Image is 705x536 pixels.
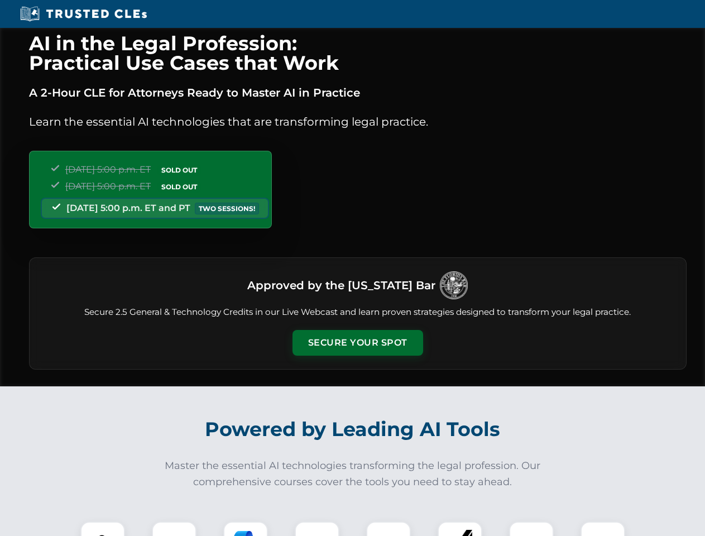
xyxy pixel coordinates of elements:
img: Trusted CLEs [17,6,150,22]
span: [DATE] 5:00 p.m. ET [65,164,151,175]
span: SOLD OUT [157,164,201,176]
span: [DATE] 5:00 p.m. ET [65,181,151,192]
h2: Powered by Leading AI Tools [44,410,662,449]
button: Secure Your Spot [292,330,423,356]
p: Learn the essential AI technologies that are transforming legal practice. [29,113,687,131]
p: A 2-Hour CLE for Attorneys Ready to Master AI in Practice [29,84,687,102]
span: SOLD OUT [157,181,201,193]
p: Secure 2.5 General & Technology Credits in our Live Webcast and learn proven strategies designed ... [43,306,673,319]
h1: AI in the Legal Profession: Practical Use Cases that Work [29,33,687,73]
p: Master the essential AI technologies transforming the legal profession. Our comprehensive courses... [157,458,548,490]
h3: Approved by the [US_STATE] Bar [247,275,435,295]
img: Logo [440,271,468,299]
